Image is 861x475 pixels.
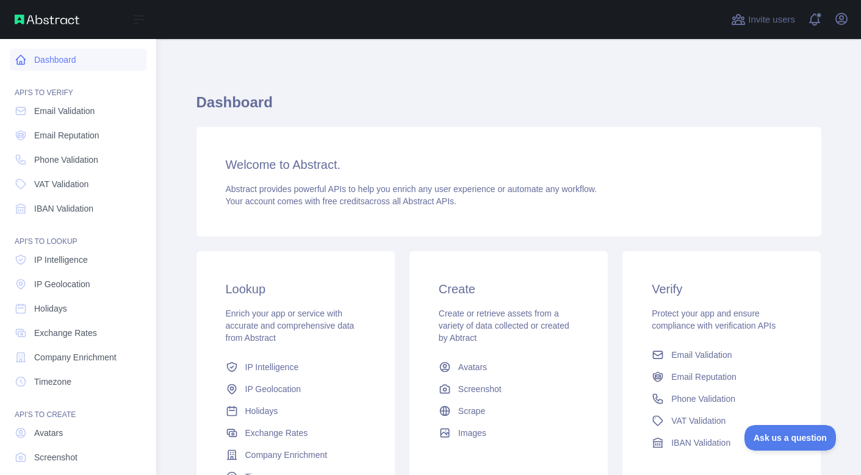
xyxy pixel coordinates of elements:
span: Company Enrichment [34,351,117,363]
a: VAT Validation [647,410,796,432]
span: Your account comes with across all Abstract APIs. [226,196,456,206]
button: Invite users [729,10,798,29]
span: IP Geolocation [34,278,90,290]
a: VAT Validation [10,173,146,195]
a: Exchange Rates [10,322,146,344]
a: Avatars [10,422,146,444]
h1: Dashboard [196,93,821,122]
span: VAT Validation [34,178,88,190]
img: Abstract API [15,15,79,24]
a: Company Enrichment [221,444,370,466]
a: Email Validation [647,344,796,366]
span: Email Validation [671,349,732,361]
h3: Lookup [226,280,366,298]
span: IP Geolocation [245,383,301,395]
span: IP Intelligence [245,361,299,373]
span: Avatars [458,361,487,373]
h3: Welcome to Abstract. [226,156,792,173]
span: Images [458,427,486,439]
span: Email Reputation [671,371,737,383]
a: Phone Validation [647,388,796,410]
h3: Verify [652,280,791,298]
span: Phone Validation [34,154,98,166]
span: IBAN Validation [34,202,93,215]
span: Email Reputation [34,129,99,141]
a: Avatars [434,356,583,378]
a: Exchange Rates [221,422,370,444]
a: Screenshot [434,378,583,400]
span: Create or retrieve assets from a variety of data collected or created by Abtract [439,309,569,343]
a: IBAN Validation [10,198,146,220]
a: Email Validation [10,100,146,122]
span: IBAN Validation [671,437,730,449]
a: IP Intelligence [221,356,370,378]
span: Invite users [748,13,795,27]
a: Timezone [10,371,146,393]
span: Company Enrichment [245,449,328,461]
span: VAT Validation [671,415,726,427]
span: Holidays [245,405,278,417]
span: Holidays [34,302,67,315]
div: API'S TO CREATE [10,395,146,420]
span: Screenshot [34,451,77,463]
a: Company Enrichment [10,346,146,368]
a: Dashboard [10,49,146,71]
span: Timezone [34,376,71,388]
div: API'S TO VERIFY [10,73,146,98]
a: IP Intelligence [10,249,146,271]
span: Enrich your app or service with accurate and comprehensive data from Abstract [226,309,355,343]
a: IP Geolocation [221,378,370,400]
a: IBAN Validation [647,432,796,454]
iframe: Toggle Customer Support [744,425,837,451]
a: Email Reputation [647,366,796,388]
div: API'S TO LOOKUP [10,222,146,246]
a: Screenshot [10,446,146,468]
span: Protect your app and ensure compliance with verification APIs [652,309,776,330]
a: Phone Validation [10,149,146,171]
span: IP Intelligence [34,254,88,266]
span: Email Validation [34,105,95,117]
span: Abstract provides powerful APIs to help you enrich any user experience or automate any workflow. [226,184,597,194]
a: IP Geolocation [10,273,146,295]
span: Scrape [458,405,485,417]
h3: Create [439,280,578,298]
a: Holidays [10,298,146,320]
span: Exchange Rates [245,427,308,439]
span: free credits [323,196,365,206]
span: Exchange Rates [34,327,97,339]
a: Email Reputation [10,124,146,146]
a: Holidays [221,400,370,422]
span: Phone Validation [671,393,735,405]
a: Images [434,422,583,444]
a: Scrape [434,400,583,422]
span: Avatars [34,427,63,439]
span: Screenshot [458,383,502,395]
